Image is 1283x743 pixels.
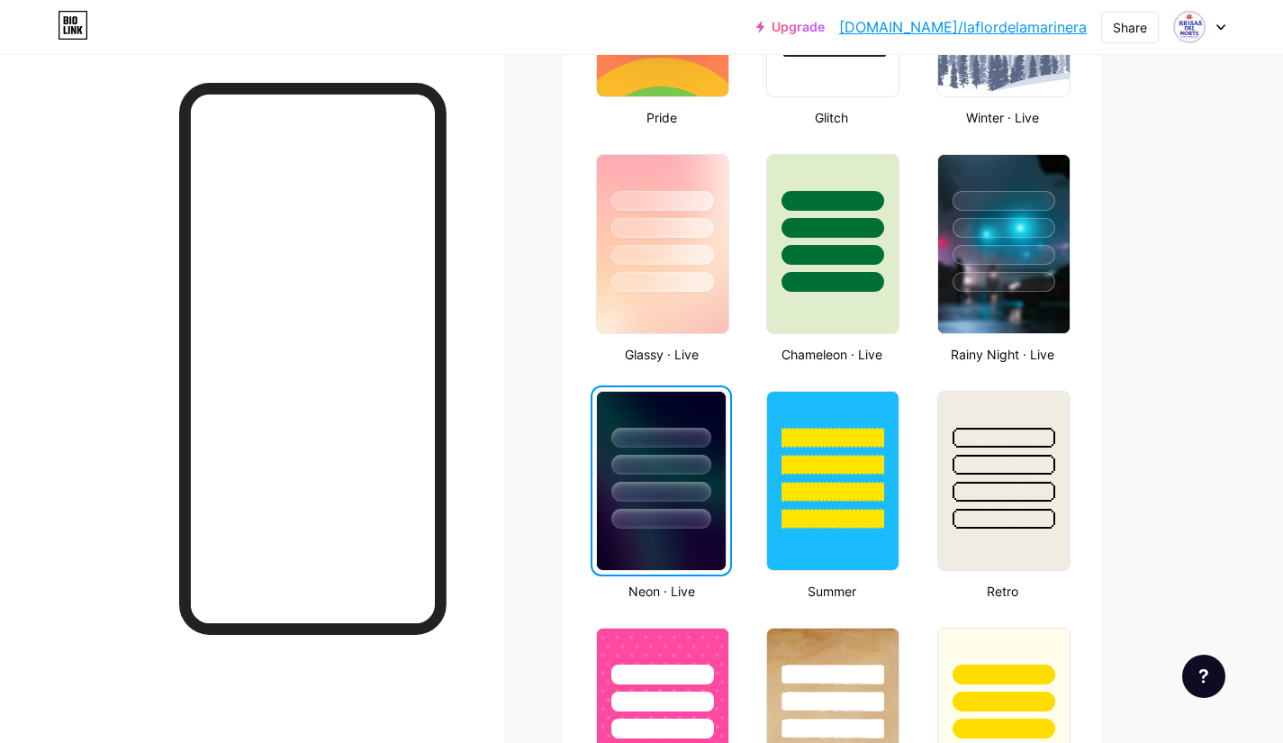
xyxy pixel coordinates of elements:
[761,108,902,127] div: Glitch
[1113,18,1147,37] div: Share
[839,16,1087,38] a: [DOMAIN_NAME]/laflordelamarinera
[932,582,1073,601] div: Retro
[1172,10,1206,44] img: laflordelamarinera
[761,582,902,601] div: Summer
[932,345,1073,364] div: Rainy Night · Live
[591,582,732,601] div: Neon · Live
[761,345,902,364] div: Chameleon · Live
[932,108,1073,127] div: Winter · Live
[591,108,732,127] div: Pride
[591,345,732,364] div: Glassy · Live
[756,20,825,34] a: Upgrade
